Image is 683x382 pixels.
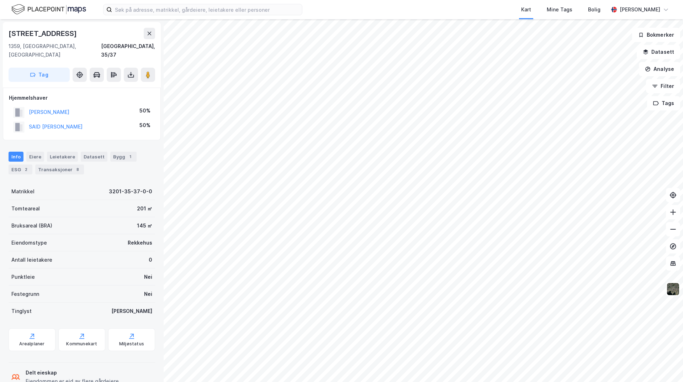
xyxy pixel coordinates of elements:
[547,5,572,14] div: Mine Tags
[81,152,107,162] div: Datasett
[646,79,680,93] button: Filter
[127,153,134,160] div: 1
[144,290,152,298] div: Nei
[47,152,78,162] div: Leietakere
[26,152,44,162] div: Eiere
[26,368,119,377] div: Delt eieskap
[588,5,600,14] div: Bolig
[9,164,32,174] div: ESG
[11,204,40,213] div: Tomteareal
[11,187,35,196] div: Matrikkel
[19,341,44,347] div: Arealplaner
[11,221,52,230] div: Bruksareal (BRA)
[74,166,81,173] div: 8
[11,307,32,315] div: Tinglyst
[647,348,683,382] iframe: Chat Widget
[109,187,152,196] div: 3201-35-37-0-0
[128,239,152,247] div: Rekkehus
[137,204,152,213] div: 201 ㎡
[101,42,155,59] div: [GEOGRAPHIC_DATA], 35/37
[66,341,97,347] div: Kommunekart
[139,106,150,115] div: 50%
[11,239,47,247] div: Eiendomstype
[9,94,155,102] div: Hjemmelshaver
[11,290,39,298] div: Festegrunn
[144,273,152,281] div: Nei
[139,121,150,130] div: 50%
[111,307,152,315] div: [PERSON_NAME]
[639,62,680,76] button: Analyse
[149,256,152,264] div: 0
[637,45,680,59] button: Datasett
[137,221,152,230] div: 145 ㎡
[110,152,137,162] div: Bygg
[11,3,86,16] img: logo.f888ab2527a4732fd821a326f86c7f29.svg
[647,348,683,382] div: Kontrollprogram for chat
[35,164,84,174] div: Transaksjoner
[647,96,680,110] button: Tags
[521,5,531,14] div: Kart
[11,256,52,264] div: Antall leietakere
[9,68,70,82] button: Tag
[9,42,101,59] div: 1359, [GEOGRAPHIC_DATA], [GEOGRAPHIC_DATA]
[112,4,302,15] input: Søk på adresse, matrikkel, gårdeiere, leietakere eller personer
[666,282,680,296] img: 9k=
[119,341,144,347] div: Miljøstatus
[632,28,680,42] button: Bokmerker
[11,273,35,281] div: Punktleie
[620,5,660,14] div: [PERSON_NAME]
[22,166,30,173] div: 2
[9,152,23,162] div: Info
[9,28,78,39] div: [STREET_ADDRESS]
